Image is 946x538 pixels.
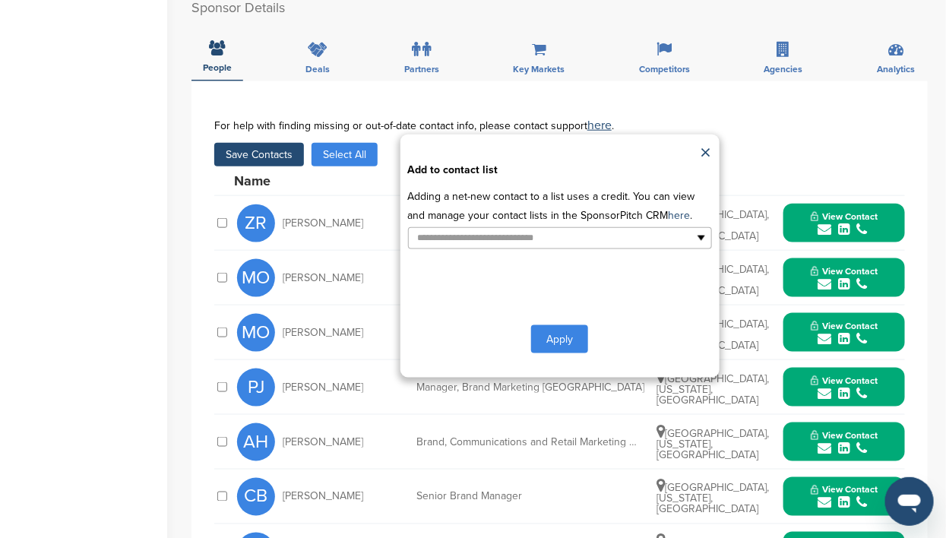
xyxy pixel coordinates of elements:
div: Add to contact list [408,165,712,176]
span: Key Markets [514,65,565,74]
span: ZR [237,204,275,242]
span: View Contact [811,375,878,386]
span: CB [237,478,275,516]
div: Manager, Brand Marketing [GEOGRAPHIC_DATA] [416,382,644,393]
span: View Contact [811,485,878,495]
span: [PERSON_NAME] [283,437,363,448]
p: Adding a net-new contact to a list uses a credit. You can view and manage your contact lists in t... [408,187,712,225]
button: View Contact [793,419,896,465]
a: × [701,142,712,165]
iframe: Button to launch messaging window [885,477,934,526]
span: [GEOGRAPHIC_DATA], [US_STATE], [GEOGRAPHIC_DATA] [657,427,770,461]
div: Senior Brand Manager [416,492,644,502]
button: View Contact [793,365,896,410]
a: here [669,209,691,222]
button: Apply [531,325,588,353]
span: [GEOGRAPHIC_DATA], [US_STATE], [GEOGRAPHIC_DATA] [657,372,770,407]
span: View Contact [811,266,878,277]
span: View Contact [811,211,878,222]
span: View Contact [811,430,878,441]
button: View Contact [793,255,896,301]
span: AH [237,423,275,461]
span: Partners [404,65,439,74]
span: People [203,63,232,72]
span: [PERSON_NAME] [283,382,363,393]
span: View Contact [811,321,878,331]
button: View Contact [793,474,896,520]
span: Analytics [877,65,915,74]
span: Competitors [639,65,690,74]
div: Brand, Communications and Retail Marketing Manager, Parts NA [416,437,644,448]
span: Deals [306,65,331,74]
button: View Contact [793,201,896,246]
span: MO [237,314,275,352]
span: Agencies [764,65,803,74]
span: PJ [237,369,275,407]
a: here [587,118,612,133]
span: [PERSON_NAME] [283,492,363,502]
span: MO [237,259,275,297]
button: View Contact [793,310,896,356]
span: [GEOGRAPHIC_DATA], [US_STATE], [GEOGRAPHIC_DATA] [657,482,770,516]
